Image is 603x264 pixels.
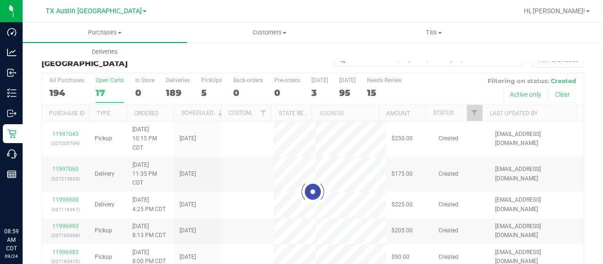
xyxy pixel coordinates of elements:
[9,188,38,217] iframe: Resource center
[7,109,16,118] inline-svg: Outbound
[79,48,130,56] span: Deliveries
[187,23,351,43] a: Customers
[7,149,16,159] inline-svg: Call Center
[187,28,351,37] span: Customers
[23,42,187,62] a: Deliveries
[351,23,516,43] a: Tills
[7,27,16,37] inline-svg: Dashboard
[7,88,16,98] inline-svg: Inventory
[7,170,16,179] inline-svg: Reports
[41,51,222,68] h3: Purchase Summary:
[7,129,16,138] inline-svg: Retail
[524,7,585,15] span: Hi, [PERSON_NAME]!
[352,28,515,37] span: Tills
[23,28,187,37] span: Purchases
[23,23,187,43] a: Purchases
[46,7,142,15] span: TX Austin [GEOGRAPHIC_DATA]
[7,68,16,77] inline-svg: Inbound
[4,253,18,260] p: 09/24
[4,227,18,253] p: 08:59 AM CDT
[7,48,16,57] inline-svg: Analytics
